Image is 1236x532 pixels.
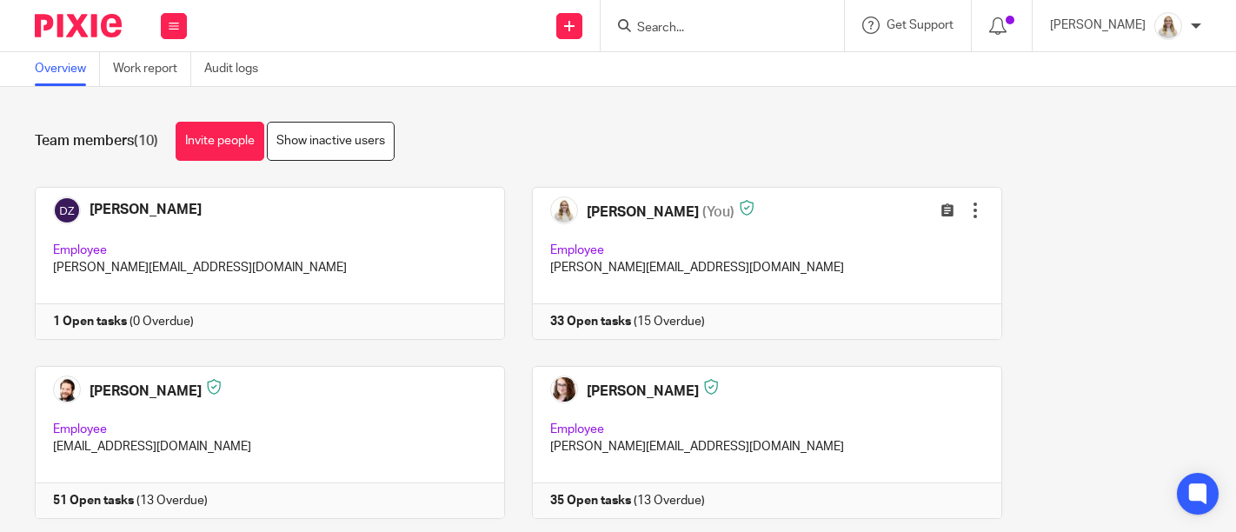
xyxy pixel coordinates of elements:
p: [PERSON_NAME] [1050,17,1146,34]
a: Invite people [176,122,264,161]
a: Audit logs [204,52,271,86]
a: Overview [35,52,100,86]
img: Headshot%2011-2024%20white%20background%20square%202.JPG [1154,12,1182,40]
a: Work report [113,52,191,86]
span: Get Support [887,19,954,31]
h1: Team members [35,132,158,150]
img: Pixie [35,14,122,37]
input: Search [635,21,792,37]
span: (10) [134,134,158,148]
a: Show inactive users [267,122,395,161]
